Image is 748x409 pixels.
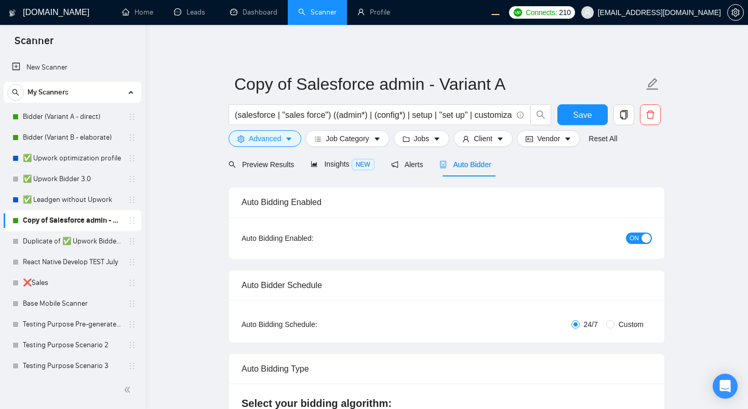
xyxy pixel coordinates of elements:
a: userProfile [357,8,390,17]
span: Preview Results [229,160,294,169]
button: search [530,104,551,125]
button: delete [640,104,661,125]
a: Testing Purpose Scenario 2 [23,335,122,356]
span: Advanced [249,133,281,144]
span: holder [128,258,136,266]
span: folder [403,135,410,143]
a: searchScanner [298,8,337,17]
div: Open Intercom Messenger [713,374,738,399]
button: barsJob Categorycaret-down [305,130,389,147]
a: Testing Purpose Scenario 3 [23,356,122,376]
span: area-chart [311,160,318,168]
span: holder [128,279,136,287]
span: holder [128,196,136,204]
input: Scanner name... [234,71,644,97]
span: Insights [311,160,374,168]
a: Bidder (Variant A - direct) [23,106,122,127]
span: Alerts [391,160,423,169]
button: folderJobscaret-down [394,130,450,147]
span: Job Category [326,133,369,144]
span: holder [128,154,136,162]
span: Vendor [537,133,560,144]
a: Base Mobile Scanner [23,293,122,314]
span: user [584,9,591,16]
a: Bidder (Variant B - elaborate) [23,127,122,148]
span: holder [128,320,136,329]
a: dashboardDashboard [230,8,277,17]
button: setting [727,4,744,21]
a: setting [727,8,744,17]
span: holder [128,299,136,308]
span: My Scanners [28,82,69,103]
input: Search Freelance Jobs... [235,108,512,121]
a: Duplicate of ✅ Upwork Bidder 3.0 [23,231,122,252]
span: info-circle [517,112,524,118]
span: caret-down [497,135,504,143]
span: setting [237,135,245,143]
span: Client [474,133,492,144]
img: logo [9,5,16,21]
span: idcard [526,135,533,143]
div: Auto Bidding Type [242,354,652,384]
span: Connects: [526,7,557,18]
span: double-left [124,385,134,395]
a: ✅ Upwork Bidder 3.0 [23,169,122,189]
span: caret-down [564,135,571,143]
span: user [462,135,470,143]
a: ✅ Leadgen without Upwork [23,189,122,210]
span: holder [128,175,136,183]
span: holder [128,216,136,225]
a: ❌Sales [23,272,122,293]
span: Custom [615,319,648,330]
span: search [8,89,23,96]
div: Auto Bidding Enabled [242,187,652,217]
div: Auto Bidder Schedule [242,270,652,300]
div: Auto Bidding Schedule: [242,319,378,330]
a: React Native Develop TEST July [23,252,122,272]
a: Copy of Salesforce admin - Variant A [23,210,122,231]
span: copy [614,110,634,119]
span: Scanner [6,33,62,55]
button: idcardVendorcaret-down [517,130,580,147]
span: caret-down [373,135,381,143]
span: robot [439,161,447,168]
button: search [7,84,24,101]
img: upwork-logo.png [514,8,522,17]
a: Testing Purpose Pre-generated 1 [23,314,122,335]
span: ON [630,233,639,244]
span: holder [128,341,136,349]
span: bars [314,135,322,143]
span: setting [728,8,743,17]
span: 210 [559,7,570,18]
a: ✅ Upwork optimization profile [23,148,122,169]
span: holder [128,113,136,121]
button: settingAdvancedcaret-down [229,130,301,147]
span: search [531,110,551,119]
span: Save [573,108,592,121]
span: delete [640,110,660,119]
span: holder [128,362,136,370]
button: copy [613,104,634,125]
a: messageLeads [174,8,209,17]
span: caret-down [285,135,292,143]
span: caret-down [433,135,440,143]
a: homeHome [122,8,153,17]
a: Reset All [589,133,617,144]
li: New Scanner [4,57,141,78]
span: holder [128,133,136,142]
button: userClientcaret-down [453,130,513,147]
span: edit [646,77,659,91]
span: NEW [352,159,375,170]
span: Auto Bidder [439,160,491,169]
button: Save [557,104,608,125]
span: holder [128,237,136,246]
div: Auto Bidding Enabled: [242,233,378,244]
span: 24/7 [580,319,602,330]
span: Jobs [414,133,430,144]
span: search [229,161,236,168]
span: notification [391,161,398,168]
a: New Scanner [12,57,133,78]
